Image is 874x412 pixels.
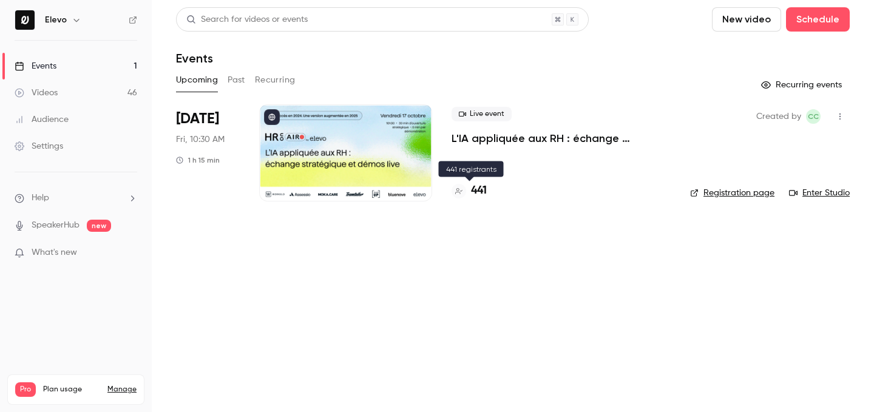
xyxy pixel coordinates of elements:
[15,192,137,204] li: help-dropdown-opener
[690,187,774,199] a: Registration page
[176,70,218,90] button: Upcoming
[32,219,80,232] a: SpeakerHub
[87,220,111,232] span: new
[176,51,213,66] h1: Events
[471,183,487,199] h4: 441
[15,113,69,126] div: Audience
[43,385,100,394] span: Plan usage
[712,7,781,32] button: New video
[255,70,296,90] button: Recurring
[176,133,225,146] span: Fri, 10:30 AM
[756,109,801,124] span: Created by
[228,70,245,90] button: Past
[808,109,819,124] span: CC
[15,10,35,30] img: Elevo
[452,183,487,199] a: 441
[786,7,850,32] button: Schedule
[806,109,821,124] span: Clara Courtillier
[107,385,137,394] a: Manage
[15,87,58,99] div: Videos
[32,192,49,204] span: Help
[756,75,850,95] button: Recurring events
[186,13,308,26] div: Search for videos or events
[15,60,56,72] div: Events
[176,109,219,129] span: [DATE]
[15,140,63,152] div: Settings
[15,382,36,397] span: Pro
[789,187,850,199] a: Enter Studio
[452,131,671,146] a: L'IA appliquée aux RH : échange stratégique et démos live.
[452,107,512,121] span: Live event
[176,155,220,165] div: 1 h 15 min
[176,104,240,201] div: Oct 17 Fri, 10:30 AM (Europe/Paris)
[32,246,77,259] span: What's new
[45,14,67,26] h6: Elevo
